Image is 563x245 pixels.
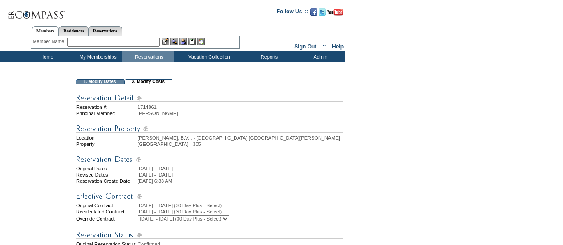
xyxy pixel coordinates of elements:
img: Become our fan on Facebook [310,8,317,16]
td: Recalculated Contract [76,209,137,214]
td: Location [76,135,137,141]
td: Reservations [122,51,174,62]
a: Residences [59,26,89,36]
img: Impersonate [179,38,187,45]
img: Reservation Detail [76,92,343,104]
a: Subscribe to our YouTube Channel [327,11,343,16]
span: :: [323,44,326,50]
img: Follow us on Twitter [319,8,326,16]
td: [DATE] - [DATE] (30 Day Plus - Select) [138,203,343,208]
td: [DATE] - [DATE] (30 Day Plus - Select) [138,209,343,214]
td: [PERSON_NAME], B.V.I. - [GEOGRAPHIC_DATA] [GEOGRAPHIC_DATA][PERSON_NAME] [138,135,343,141]
img: Reservation Property [76,123,343,134]
a: Help [332,44,344,50]
td: 1. Modify Dates [76,79,124,84]
td: Revised Dates [76,172,137,177]
img: View [170,38,178,45]
td: [GEOGRAPHIC_DATA] - 305 [138,141,343,147]
td: Original Contract [76,203,137,208]
img: Reservation Status [76,229,343,241]
td: Principal Member: [76,111,137,116]
td: Vacation Collection [174,51,243,62]
img: b_calculator.gif [197,38,205,45]
td: Home [20,51,71,62]
td: Reports [243,51,294,62]
a: Sign Out [294,44,316,50]
img: Reservations [188,38,196,45]
td: [DATE] - [DATE] [138,172,343,177]
img: b_edit.gif [162,38,169,45]
td: [PERSON_NAME] [138,111,343,116]
td: Property [76,141,137,147]
td: 2. Modify Costs [124,79,172,84]
td: Admin [294,51,345,62]
td: Reservation #: [76,104,137,110]
td: [DATE] - [DATE] [138,166,343,171]
td: Original Dates [76,166,137,171]
td: Reservation Create Date [76,178,137,184]
img: Subscribe to our YouTube Channel [327,9,343,16]
td: [DATE] 6:33 AM [138,178,343,184]
td: My Memberships [71,51,122,62]
td: Follow Us :: [277,8,308,18]
a: Members [32,26,59,36]
a: Follow us on Twitter [319,11,326,16]
td: 1714861 [138,104,343,110]
a: Become our fan on Facebook [310,11,317,16]
a: Reservations [89,26,122,36]
td: Override Contract [76,215,137,222]
div: Member Name: [33,38,67,45]
img: Reservation Dates [76,154,343,165]
img: Effective Contract [76,191,343,202]
img: Compass Home [8,2,65,20]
